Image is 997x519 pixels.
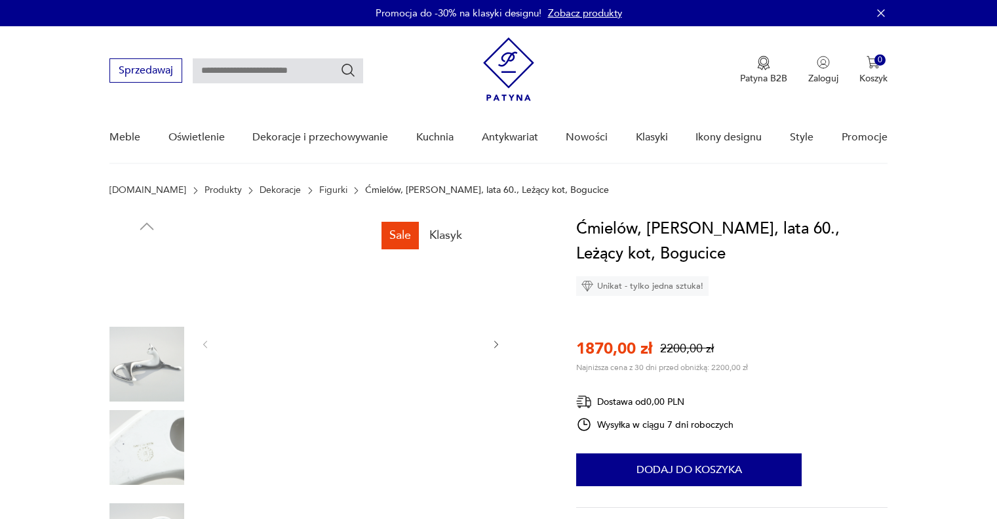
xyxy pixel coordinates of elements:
[109,243,184,318] img: Zdjęcie produktu Ćmielów, Mieczysław Naruszewicz, lata 60., Leżący kot, Bogucice
[421,222,470,249] div: Klasyk
[109,327,184,402] img: Zdjęcie produktu Ćmielów, Mieczysław Naruszewicz, lata 60., Leżący kot, Bogucice
[808,72,838,85] p: Zaloguj
[859,72,888,85] p: Koszyk
[576,394,592,410] img: Ikona dostawy
[376,7,541,20] p: Promocja do -30% na klasyki designu!
[319,185,347,196] a: Figurki
[109,410,184,485] img: Zdjęcie produktu Ćmielów, Mieczysław Naruszewicz, lata 60., Leżący kot, Bogucice
[482,112,538,163] a: Antykwariat
[581,280,593,292] img: Ikona diamentu
[252,112,388,163] a: Dekoracje i przechowywanie
[817,56,830,69] img: Ikonka użytkownika
[365,185,609,196] p: Ćmielów, [PERSON_NAME], lata 60., Leżący kot, Bogucice
[790,112,813,163] a: Style
[757,56,770,70] img: Ikona medalu
[260,185,301,196] a: Dekoracje
[576,453,802,486] button: Dodaj do koszyka
[576,217,888,266] h1: Ćmielów, [PERSON_NAME], lata 60., Leżący kot, Bogucice
[168,112,225,163] a: Oświetlenie
[548,7,622,20] a: Zobacz produkty
[224,217,477,470] img: Zdjęcie produktu Ćmielów, Mieczysław Naruszewicz, lata 60., Leżący kot, Bogucice
[576,394,733,410] div: Dostawa od 0,00 PLN
[109,112,140,163] a: Meble
[859,56,888,85] button: 0Koszyk
[660,341,714,357] p: 2200,00 zł
[483,37,534,101] img: Patyna - sklep z meblami i dekoracjami vintage
[576,362,748,373] p: Najniższa cena z 30 dni przed obniżką: 2200,00 zł
[808,56,838,85] button: Zaloguj
[695,112,762,163] a: Ikony designu
[381,222,419,249] div: Sale
[340,62,356,78] button: Szukaj
[416,112,454,163] a: Kuchnia
[576,417,733,432] div: Wysyłka w ciągu 7 dni roboczych
[205,185,242,196] a: Produkty
[576,276,709,296] div: Unikat - tylko jedna sztuka!
[874,54,886,66] div: 0
[740,72,787,85] p: Patyna B2B
[566,112,608,163] a: Nowości
[109,58,182,83] button: Sprzedawaj
[740,56,787,85] a: Ikona medaluPatyna B2B
[636,112,668,163] a: Klasyki
[109,185,186,196] a: [DOMAIN_NAME]
[576,338,652,360] p: 1870,00 zł
[842,112,888,163] a: Promocje
[740,56,787,85] button: Patyna B2B
[109,67,182,76] a: Sprzedawaj
[867,56,880,69] img: Ikona koszyka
